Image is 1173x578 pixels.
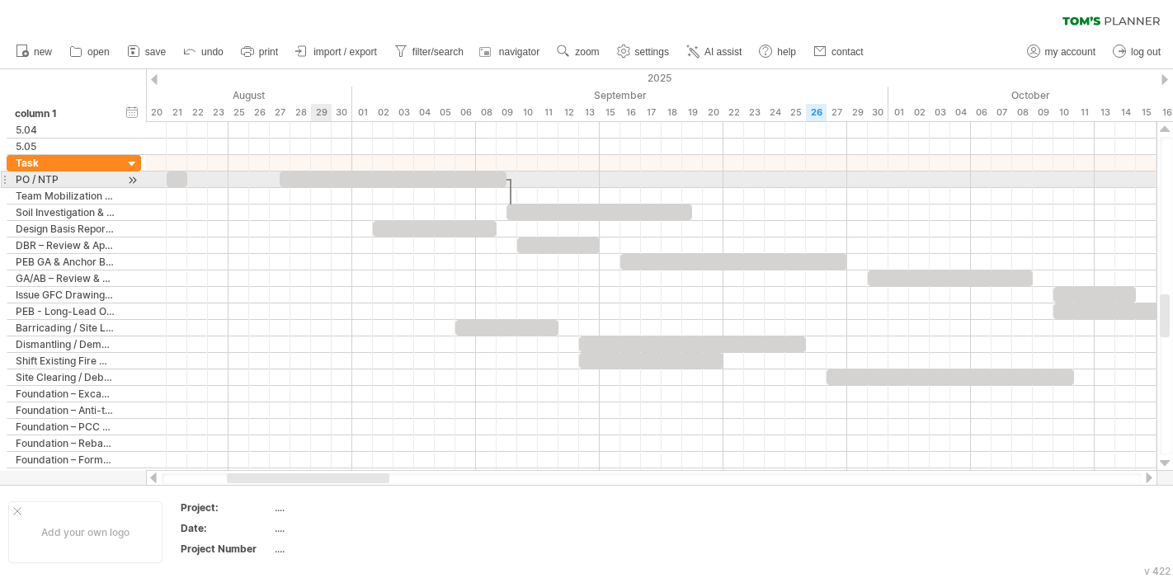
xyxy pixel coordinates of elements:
[909,104,930,121] div: Thursday, 2 October 2025
[16,139,115,154] div: 5.05
[868,104,888,121] div: Tuesday, 30 September 2025
[275,542,413,556] div: ....
[16,188,115,204] div: Team Mobilization & Site Establishment
[414,104,435,121] div: Thursday, 4 September 2025
[16,155,115,171] div: Task
[16,122,115,138] div: 5.04
[201,46,224,58] span: undo
[662,104,682,121] div: Thursday, 18 September 2025
[703,104,723,121] div: Saturday, 20 September 2025
[16,204,115,220] div: Soil Investigation & Topographic Survey
[1095,104,1115,121] div: Monday, 13 October 2025
[290,104,311,121] div: Thursday, 28 August 2025
[16,353,115,369] div: Shift Existing Fire Main / Equipment
[275,521,413,535] div: ....
[992,104,1012,121] div: Tuesday, 7 October 2025
[16,270,115,286] div: GA/AB – Review & Approval
[16,386,115,402] div: Foundation – Excavation & Verification
[613,41,674,63] a: settings
[558,104,579,121] div: Friday, 12 September 2025
[16,237,115,253] div: DBR – Review & Approval
[827,104,847,121] div: Saturday, 27 September 2025
[777,46,796,58] span: help
[16,435,115,451] div: Foundation – Rebar Cutting & Binding
[181,521,271,535] div: Date:
[16,419,115,435] div: Foundation – PCC Blinding
[930,104,950,121] div: Friday, 3 October 2025
[1115,104,1136,121] div: Tuesday, 14 October 2025
[179,41,228,63] a: undo
[208,104,228,121] div: Saturday, 23 August 2025
[517,104,538,121] div: Wednesday, 10 September 2025
[806,104,827,121] div: Friday, 26 September 2025
[146,104,167,121] div: Wednesday, 20 August 2025
[950,104,971,121] div: Saturday, 4 October 2025
[65,41,115,63] a: open
[291,41,382,63] a: import / export
[125,172,140,189] div: scroll to activity
[1023,41,1100,63] a: my account
[1131,46,1161,58] span: log out
[270,104,290,121] div: Wednesday, 27 August 2025
[87,46,110,58] span: open
[575,46,599,58] span: zoom
[12,41,57,63] a: new
[1109,41,1166,63] a: log out
[704,46,742,58] span: AI assist
[635,46,669,58] span: settings
[1012,104,1033,121] div: Wednesday, 8 October 2025
[352,87,888,104] div: September 2025
[15,106,114,122] div: column 1
[167,104,187,121] div: Thursday, 21 August 2025
[16,452,115,468] div: Foundation – Formwork
[476,104,497,121] div: Monday, 8 September 2025
[888,104,909,121] div: Wednesday, 1 October 2025
[8,501,163,563] div: Add your own logo
[785,104,806,121] div: Thursday, 25 September 2025
[249,104,270,121] div: Tuesday, 26 August 2025
[16,287,115,303] div: Issue GFC Drawings (Civil/PEB/MEP)
[237,41,283,63] a: print
[16,303,115,319] div: PEB - Long-Lead Ordering
[744,104,765,121] div: Tuesday, 23 September 2025
[682,41,747,63] a: AI assist
[1033,104,1053,121] div: Thursday, 9 October 2025
[16,369,115,385] div: Site Clearing / Debris / Levelling / Layouts
[16,402,115,418] div: Foundation – Anti-termite Treatment (trenches)
[123,41,171,63] a: save
[1045,46,1095,58] span: my account
[755,41,801,63] a: help
[412,46,464,58] span: filter/search
[16,172,115,187] div: PO / NTP
[352,104,373,121] div: Monday, 1 September 2025
[847,104,868,121] div: Monday, 29 September 2025
[373,104,393,121] div: Tuesday, 2 September 2025
[259,46,278,58] span: print
[1074,104,1095,121] div: Saturday, 11 October 2025
[181,542,271,556] div: Project Number
[579,104,600,121] div: Saturday, 13 September 2025
[831,46,864,58] span: contact
[723,104,744,121] div: Monday, 22 September 2025
[390,41,469,63] a: filter/search
[16,320,115,336] div: Barricading / Site Logistics Setup
[275,500,413,515] div: ....
[641,104,662,121] div: Wednesday, 17 September 2025
[228,104,249,121] div: Monday, 25 August 2025
[145,46,166,58] span: save
[538,104,558,121] div: Thursday, 11 September 2025
[16,221,115,237] div: Design Basis Report (DBR)
[499,46,539,58] span: navigator
[809,41,869,63] a: contact
[682,104,703,121] div: Friday, 19 September 2025
[455,104,476,121] div: Saturday, 6 September 2025
[765,104,785,121] div: Wednesday, 24 September 2025
[435,104,455,121] div: Friday, 5 September 2025
[313,46,377,58] span: import / export
[34,46,52,58] span: new
[600,104,620,121] div: Monday, 15 September 2025
[311,104,332,121] div: Friday, 29 August 2025
[16,468,115,484] div: Foundation – Concrete Pour & Finishing
[181,500,271,515] div: Project:
[477,41,544,63] a: navigator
